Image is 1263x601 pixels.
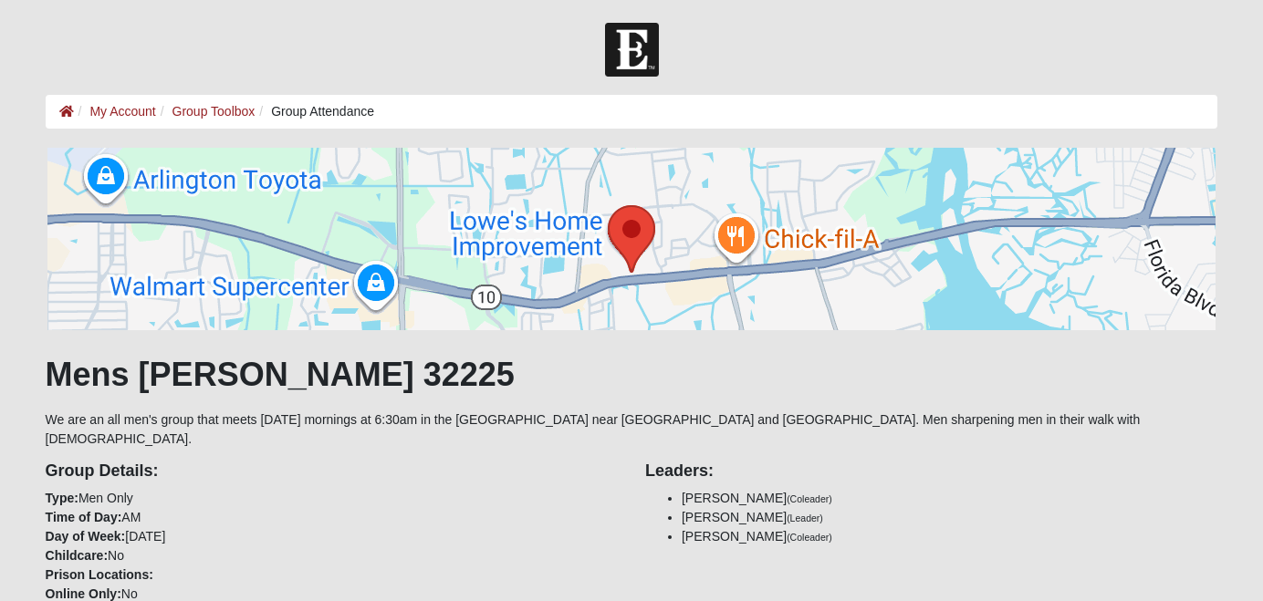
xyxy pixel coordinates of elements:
li: [PERSON_NAME] [682,489,1217,508]
small: (Leader) [787,513,823,523]
strong: Childcare: [46,548,108,563]
small: (Coleader) [787,493,832,504]
strong: Day of Week: [46,529,126,544]
h1: Mens [PERSON_NAME] 32225 [46,355,1218,394]
h4: Leaders: [645,461,1217,482]
li: [PERSON_NAME] [682,508,1217,527]
a: Group Toolbox [172,104,256,119]
li: Group Attendance [255,102,374,121]
li: [PERSON_NAME] [682,527,1217,546]
img: Church of Eleven22 Logo [605,23,659,77]
strong: Time of Day: [46,510,122,524]
small: (Coleader) [787,532,832,543]
strong: Type: [46,491,78,505]
h4: Group Details: [46,461,618,482]
a: My Account [89,104,155,119]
